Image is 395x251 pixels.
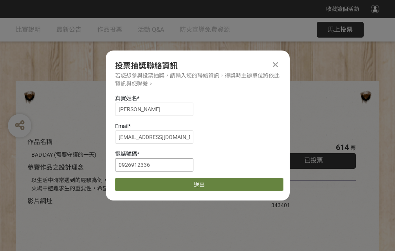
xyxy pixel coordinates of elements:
span: Email [115,123,128,129]
a: 比賽說明 [16,18,41,42]
a: 最新公告 [56,18,81,42]
span: 已投票 [304,157,323,164]
button: 送出 [115,178,283,191]
span: 比賽說明 [16,26,41,33]
div: 投票抽獎聯絡資訊 [115,60,280,72]
span: 作品名稱 [27,138,52,146]
span: 最新公告 [56,26,81,33]
span: 活動 Q&A [138,26,164,33]
a: 活動 Q&A [138,18,164,42]
span: 馬上投票 [328,26,353,33]
span: 票 [350,145,356,151]
iframe: Facebook Share [292,193,331,201]
span: 影片網址 [27,197,52,205]
span: 614 [336,143,349,152]
button: 馬上投票 [317,22,364,38]
span: 電話號碼 [115,151,137,157]
div: BAD DAY (需要守護的一天) [31,151,248,159]
span: 防火宣導免費資源 [180,26,230,33]
a: 作品投票 [97,18,122,42]
span: 參賽作品之設計理念 [27,164,84,171]
span: 收藏這個活動 [326,6,359,12]
div: 若您想參與投票抽獎，請輸入您的聯絡資訊，得獎時主辦單位將依此資訊與您聯繫。 [115,72,280,88]
a: 防火宣導免費資源 [180,18,230,42]
div: 以生活中時常遇到的經驗為例，透過對比的方式宣傳住宅用火災警報器、家庭逃生計畫及火場中避難求生的重要性，希望透過趣味的短影音讓更多人認識到更多的防火觀念。 [31,176,248,193]
span: 真實姓名 [115,95,137,101]
span: 作品投票 [97,26,122,33]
